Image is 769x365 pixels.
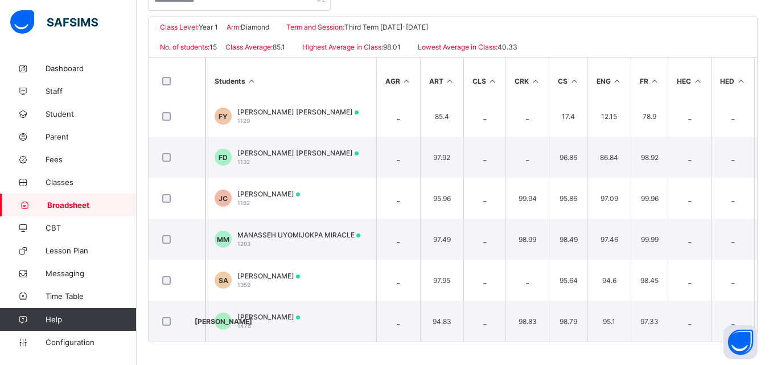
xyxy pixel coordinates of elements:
[46,246,137,255] span: Lesson Plan
[209,43,217,51] span: 15
[195,317,252,326] span: [PERSON_NAME]
[286,23,344,31] span: Term and Session:
[237,231,360,239] span: MANASSEH UYOMIJOKPA MIRACLE
[631,96,668,137] td: 78.9
[668,219,711,260] td: _
[549,96,587,137] td: 17.4
[46,315,136,324] span: Help
[237,149,359,157] span: [PERSON_NAME] [PERSON_NAME]
[383,43,401,51] span: 98.01
[219,276,228,285] span: SA
[497,43,517,51] span: 40.33
[587,301,631,342] td: 95.1
[402,77,412,85] i: Sort in Ascending Order
[376,137,420,178] td: _
[205,58,376,104] th: Students
[273,43,285,51] span: 85.1
[549,260,587,301] td: 95.64
[693,77,702,85] i: Sort in Ascending Order
[420,219,463,260] td: 97.49
[160,43,209,51] span: No. of students:
[219,112,228,121] span: FY
[46,223,137,232] span: CBT
[505,219,549,260] td: 98.99
[376,301,420,342] td: _
[711,178,754,219] td: _
[463,301,506,342] td: _
[160,23,199,31] span: Class Level:
[631,137,668,178] td: 98.92
[711,96,754,137] td: _
[650,77,660,85] i: Sort in Ascending Order
[668,260,711,301] td: _
[46,155,137,164] span: Fees
[505,260,549,301] td: _
[569,77,579,85] i: Sort in Ascending Order
[531,77,540,85] i: Sort in Ascending Order
[344,23,428,31] span: Third Term [DATE]-[DATE]
[736,77,746,85] i: Sort in Ascending Order
[549,178,587,219] td: 95.86
[237,240,250,247] span: 1203
[668,58,711,104] th: HEC
[631,260,668,301] td: 98.45
[445,77,455,85] i: Sort in Ascending Order
[711,58,754,104] th: HED
[46,292,137,301] span: Time Table
[723,325,758,359] button: Open asap
[46,178,137,187] span: Classes
[46,87,137,96] span: Staff
[247,77,257,85] i: Sort Ascending
[505,137,549,178] td: _
[549,137,587,178] td: 96.86
[711,219,754,260] td: _
[612,77,622,85] i: Sort in Ascending Order
[505,301,549,342] td: 98.83
[420,301,463,342] td: 94.83
[587,137,631,178] td: 86.84
[237,313,300,321] span: [PERSON_NAME]
[418,43,497,51] span: Lowest Average in Class:
[668,178,711,219] td: _
[46,338,136,347] span: Configuration
[463,137,506,178] td: _
[549,219,587,260] td: 98.49
[46,269,137,278] span: Messaging
[47,200,137,210] span: Broadsheet
[711,137,754,178] td: _
[668,96,711,137] td: _
[587,260,631,301] td: 94.6
[587,58,631,104] th: ENG
[420,260,463,301] td: 97.95
[237,199,250,206] span: 1182
[237,190,300,198] span: [PERSON_NAME]
[241,23,269,31] span: Diamond
[237,108,359,116] span: [PERSON_NAME] [PERSON_NAME]
[237,281,250,288] span: 1359
[711,260,754,301] td: _
[505,96,549,137] td: _
[631,301,668,342] td: 97.33
[711,301,754,342] td: _
[631,219,668,260] td: 99.99
[420,58,463,104] th: ART
[376,178,420,219] td: _
[376,260,420,301] td: _
[302,43,383,51] span: Highest Average in Class:
[219,153,228,162] span: FD
[219,194,228,203] span: JC
[587,219,631,260] td: 97.46
[668,301,711,342] td: _
[463,96,506,137] td: _
[420,178,463,219] td: 95.96
[505,178,549,219] td: 99.94
[631,178,668,219] td: 99.96
[463,219,506,260] td: _
[463,58,506,104] th: CLS
[376,58,420,104] th: AGR
[549,58,587,104] th: CS
[225,43,273,51] span: Class Average:
[199,23,218,31] span: Year 1
[227,23,241,31] span: Arm:
[237,322,251,329] span: 1475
